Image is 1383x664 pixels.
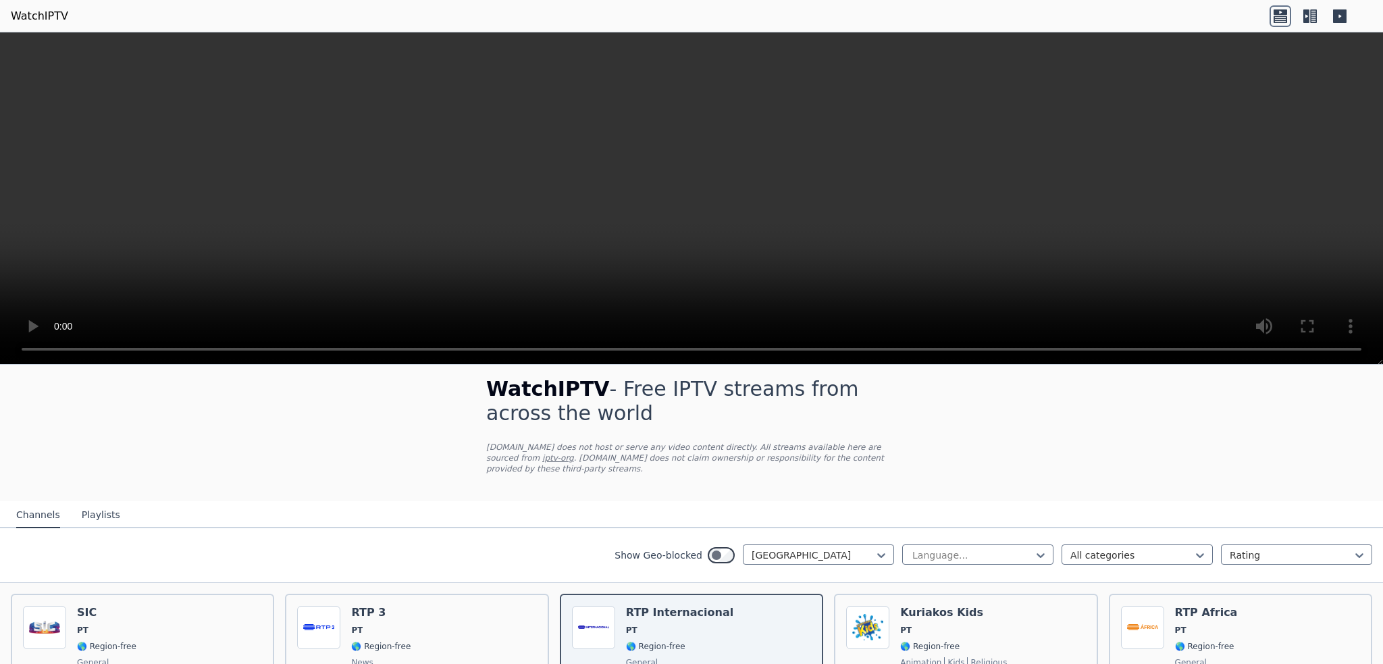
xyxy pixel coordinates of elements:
span: 🌎 Region-free [626,641,685,652]
button: Playlists [82,503,120,528]
span: PT [626,625,637,636]
img: Kuriakos Kids [846,606,889,649]
img: RTP Africa [1121,606,1164,649]
img: RTP 3 [297,606,340,649]
h6: RTP 3 [351,606,411,619]
span: 🌎 Region-free [77,641,136,652]
span: 🌎 Region-free [351,641,411,652]
h6: RTP Africa [1175,606,1238,619]
p: [DOMAIN_NAME] does not host or serve any video content directly. All streams available here are s... [486,442,897,474]
span: PT [77,625,88,636]
span: 🌎 Region-free [900,641,960,652]
h6: SIC [77,606,136,619]
h6: Kuriakos Kids [900,606,1007,619]
label: Show Geo-blocked [615,548,702,562]
span: 🌎 Region-free [1175,641,1234,652]
img: SIC [23,606,66,649]
img: RTP Internacional [572,606,615,649]
span: WatchIPTV [486,377,610,401]
a: iptv-org [542,453,574,463]
span: PT [1175,625,1186,636]
a: WatchIPTV [11,8,68,24]
span: PT [351,625,363,636]
button: Channels [16,503,60,528]
h1: - Free IPTV streams from across the world [486,377,897,426]
span: PT [900,625,912,636]
h6: RTP Internacional [626,606,733,619]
